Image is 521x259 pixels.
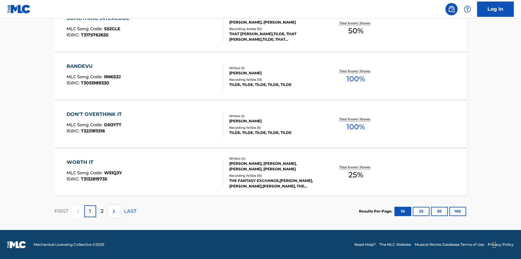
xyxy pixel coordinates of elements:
[89,208,91,215] p: 1
[492,236,496,254] div: Drag
[67,26,104,31] span: MLC Song Code :
[229,130,321,135] div: TILDE, TILDE, TILDE, TILDE, TILDE
[104,122,121,128] span: DR3Y7T
[124,208,136,215] p: LAST
[67,128,81,134] span: ISWC :
[229,82,321,87] div: TILDE, TILDE, TILDE, TILDE, TILDE
[348,169,363,180] span: 25 %
[67,170,104,176] span: MLC Song Code :
[54,54,467,99] a: RANDEVUMLC Song Code:RN6S3JISWC:T3051989330Writers (1)[PERSON_NAME]Recording Artists (13)TILDE, T...
[415,242,484,247] a: Musical Works Database Terms of Use
[229,114,321,118] div: Writers ( 1 )
[229,178,321,189] div: THE FANTASY EXCHANGE,[PERSON_NAME],[PERSON_NAME],[PERSON_NAME], THE FANTASY EXCHANGE,[PERSON_NAME...
[461,3,473,15] div: Help
[394,207,411,216] button: 10
[348,25,363,36] span: 50 %
[67,15,132,22] div: SOMETHING INTERLUDE
[339,69,372,73] p: Total Known Shares:
[339,165,372,169] p: Total Known Shares:
[449,207,466,216] button: 100
[67,32,81,38] span: ISWC :
[339,21,372,25] p: Total Known Shares:
[81,176,107,182] span: T3132819735
[81,128,105,134] span: T3221811316
[54,6,467,51] a: SOMETHING INTERLUDEMLC Song Code:S52GLEISWC:T3175762655Writers (2)[PERSON_NAME], [PERSON_NAME]Rec...
[229,156,321,161] div: Writers ( 4 )
[339,117,372,121] p: Total Known Shares:
[431,207,448,216] button: 50
[54,102,467,147] a: DON'T OVERTHINK ITMLC Song Code:DR3Y7TISWC:T3221811316Writers (1)[PERSON_NAME]Recording Artists (...
[104,74,121,80] span: RN6S3J
[229,66,321,70] div: Writers ( 1 )
[346,121,365,132] span: 100 %
[229,161,321,172] div: [PERSON_NAME], [PERSON_NAME], [PERSON_NAME], [PERSON_NAME]
[67,159,122,166] div: WORTH IT
[464,6,471,13] img: help
[488,242,514,247] a: Privacy Policy
[67,63,121,70] div: RANDEVU
[7,241,26,248] img: logo
[229,20,321,25] div: [PERSON_NAME], [PERSON_NAME]
[229,173,321,178] div: Recording Artists ( 15 )
[379,242,411,247] a: The MLC Website
[354,242,376,247] a: Need Help?
[346,73,365,84] span: 100 %
[359,209,394,214] p: Results Per Page:
[448,6,455,13] img: search
[477,2,514,17] a: Log In
[81,32,108,38] span: T3175762655
[67,111,125,118] div: DON'T OVERTHINK IT
[110,208,118,215] img: right
[229,118,321,124] div: [PERSON_NAME]
[67,74,104,80] span: MLC Song Code :
[67,176,81,182] span: ISWC :
[81,80,109,86] span: T3051989330
[104,170,122,176] span: W51Q3Y
[54,208,68,215] p: FIRST
[229,27,321,31] div: Recording Artists ( 12 )
[229,70,321,76] div: [PERSON_NAME]
[101,208,103,215] p: 2
[229,125,321,130] div: Recording Artists ( 5 )
[54,150,467,195] a: WORTH ITMLC Song Code:W51Q3YISWC:T3132819735Writers (4)[PERSON_NAME], [PERSON_NAME], [PERSON_NAME...
[229,31,321,42] div: THAT [PERSON_NAME],TILDE, THAT [PERSON_NAME],TILDE, THAT [PERSON_NAME]|TILDE, THAT [PERSON_NAME],...
[490,230,521,259] iframe: Chat Widget
[7,5,31,13] img: MLC Logo
[445,3,458,15] a: Public Search
[34,242,104,247] span: Mechanical Licensing Collective © 2025
[413,207,429,216] button: 25
[104,26,120,31] span: S52GLE
[67,122,104,128] span: MLC Song Code :
[229,77,321,82] div: Recording Artists ( 13 )
[67,80,81,86] span: ISWC :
